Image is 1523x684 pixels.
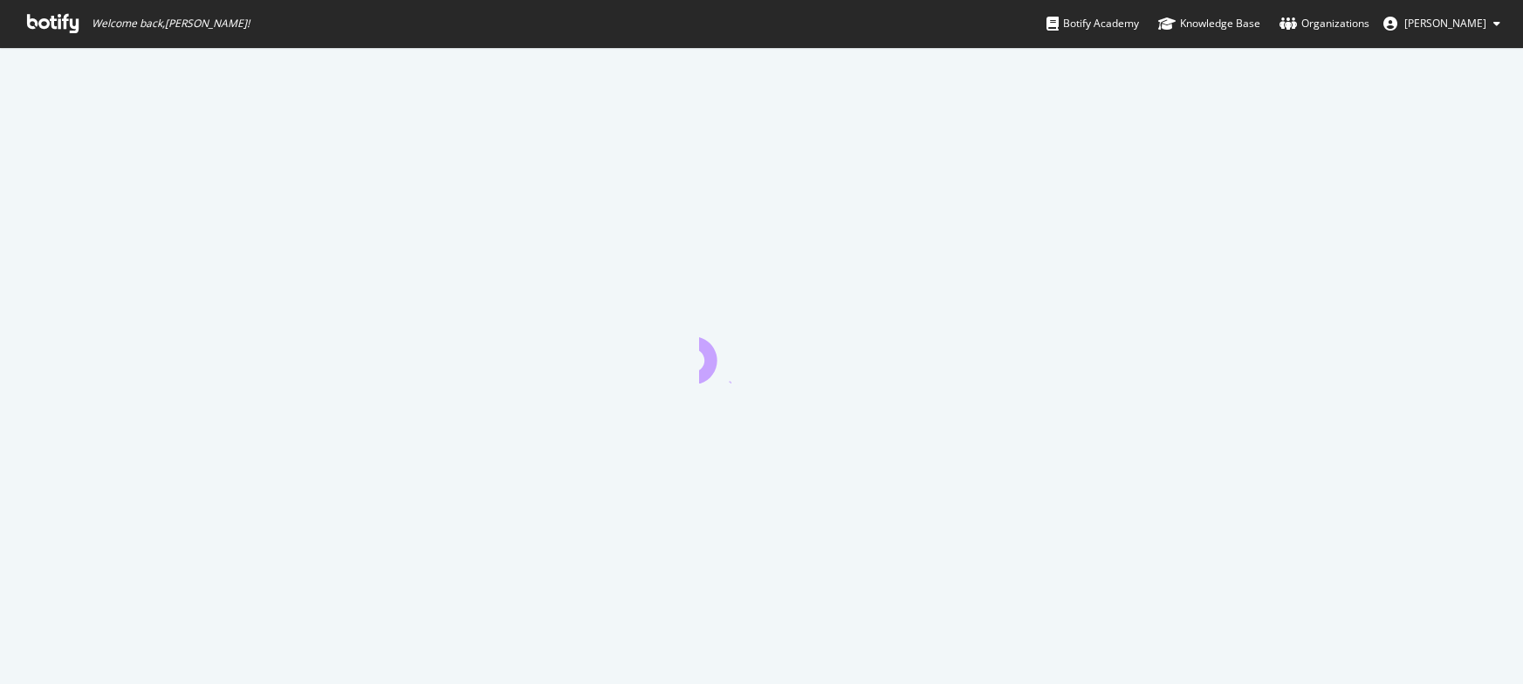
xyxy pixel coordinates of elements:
button: [PERSON_NAME] [1369,10,1514,38]
span: Poe Masoud [1404,16,1486,31]
div: Knowledge Base [1158,15,1260,32]
span: Welcome back, [PERSON_NAME] ! [92,17,250,31]
div: animation [699,321,825,383]
div: Organizations [1279,15,1369,32]
div: Botify Academy [1046,15,1139,32]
